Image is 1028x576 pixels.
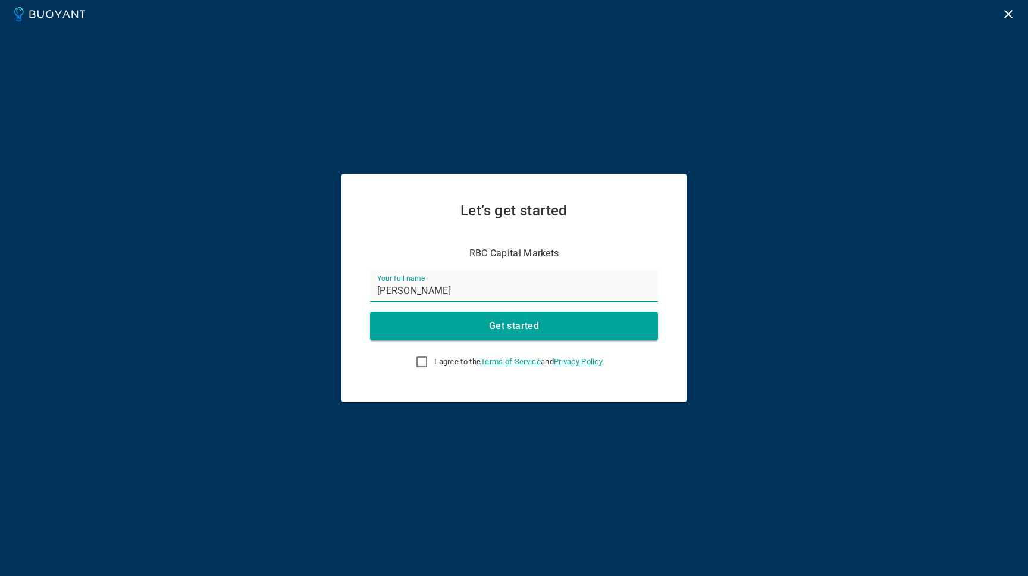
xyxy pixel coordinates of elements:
[998,8,1018,19] a: Logout
[370,312,658,340] button: Get started
[370,202,658,219] h2: Let’s get started
[998,4,1018,24] button: Logout
[489,320,539,332] h4: Get started
[434,357,603,367] span: I agree to the and
[554,357,603,366] a: Privacy Policy
[481,357,541,366] a: Terms of Service
[469,248,559,259] p: RBC Capital Markets
[377,273,425,283] label: Your full name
